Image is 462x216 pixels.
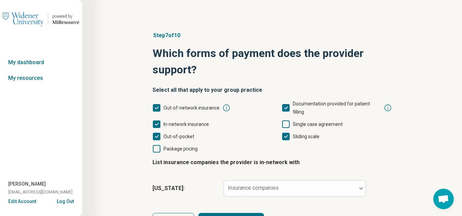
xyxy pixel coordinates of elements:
[433,189,454,209] div: Open chat
[153,86,392,94] h2: Select all that apply to your group practice
[57,198,74,203] button: Log Out
[153,153,300,172] legend: List insurance companies the provider is in-network with
[163,121,209,127] span: In-network insurance
[293,134,319,139] span: Sliding scale
[228,185,279,191] label: Insurance companies
[293,101,370,115] span: Documentation provided for patient filling
[163,105,220,111] span: Out-of-network insurance
[3,11,44,27] img: Widener University
[163,146,198,152] span: Package pricing
[8,189,72,195] span: [EMAIL_ADDRESS][DOMAIN_NAME]
[3,11,79,27] a: Widener Universitypowered by
[293,121,343,127] span: Single case agreement
[8,198,36,205] button: Edit Account
[153,184,218,192] span: [US_STATE] :
[163,134,194,139] span: Out-of-pocket
[153,45,392,78] h1: Which forms of payment does the provider support?
[153,31,392,40] p: Step 7 of 10
[8,181,46,188] span: [PERSON_NAME]
[52,13,79,19] div: powered by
